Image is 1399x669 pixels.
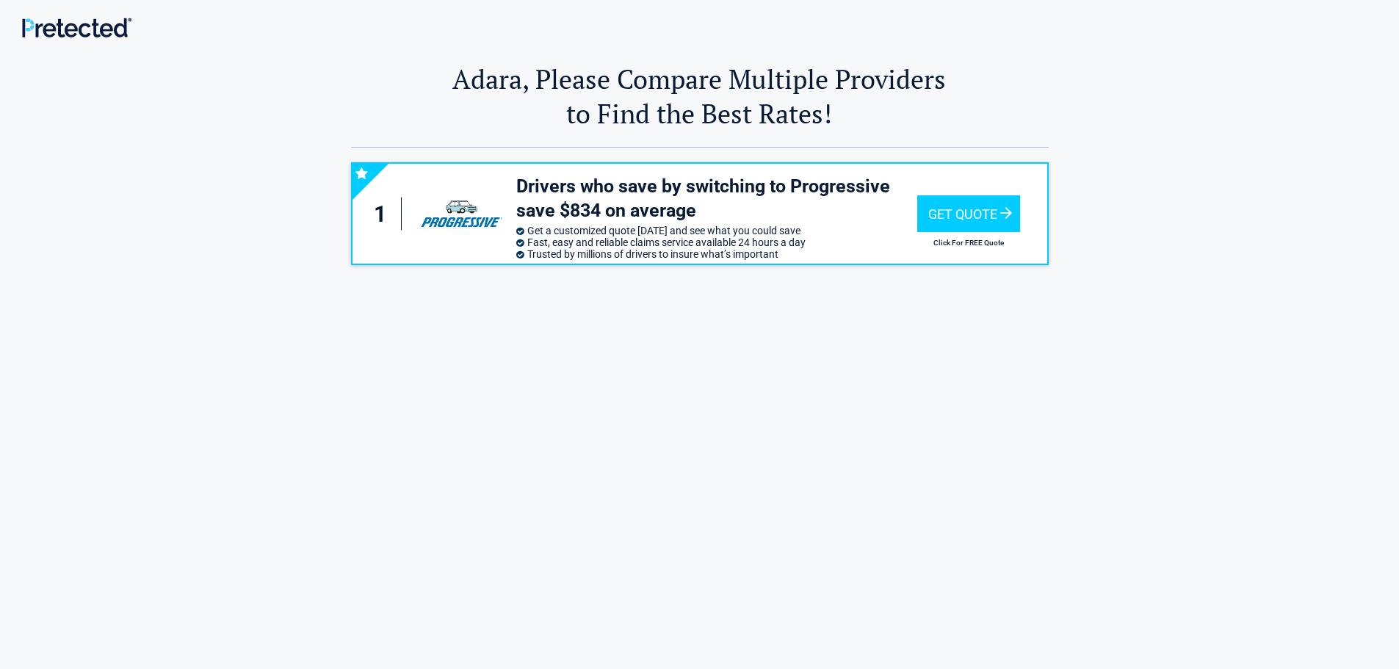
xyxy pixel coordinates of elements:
[516,236,917,248] li: Fast, easy and reliable claims service available 24 hours a day
[414,191,508,236] img: progressive's logo
[917,239,1020,247] h2: Click For FREE Quote
[351,62,1049,131] h2: Adara, Please Compare Multiple Providers to Find the Best Rates!
[22,18,131,37] img: Main Logo
[516,225,917,236] li: Get a customized quote [DATE] and see what you could save
[367,198,402,231] div: 1
[516,248,917,260] li: Trusted by millions of drivers to insure what’s important
[516,175,917,223] h3: Drivers who save by switching to Progressive save $834 on average
[917,195,1020,232] div: Get Quote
